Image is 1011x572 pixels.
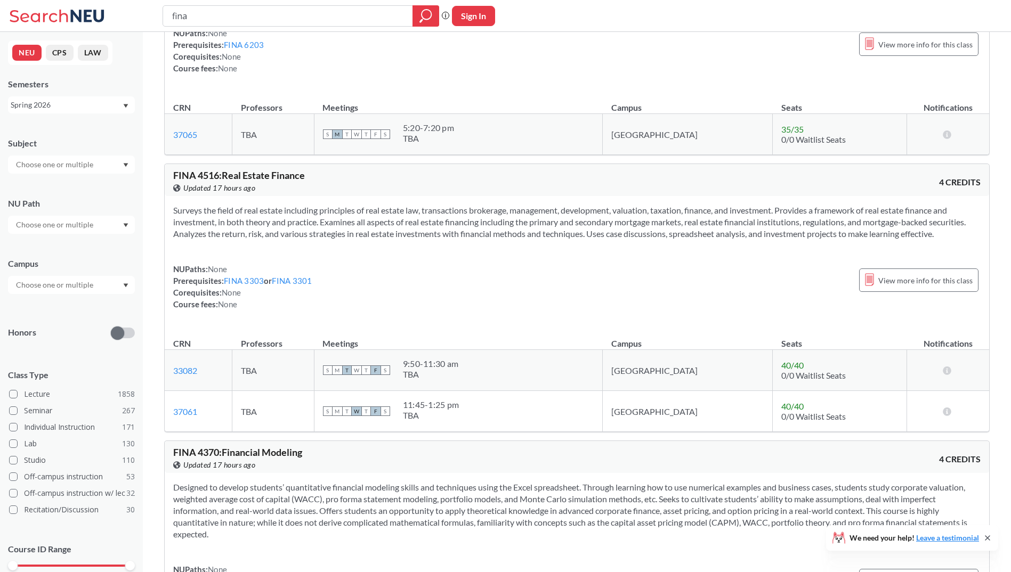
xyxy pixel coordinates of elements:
td: [GEOGRAPHIC_DATA] [603,350,773,391]
input: Choose one or multiple [11,279,100,291]
input: Choose one or multiple [11,158,100,171]
span: We need your help! [850,534,979,542]
svg: Dropdown arrow [123,163,128,167]
svg: Dropdown arrow [123,223,128,227]
span: S [323,365,333,375]
span: 267 [122,405,135,416]
span: T [342,406,352,416]
span: 30 [126,504,135,516]
td: TBA [232,391,314,432]
span: 1858 [118,388,135,400]
a: FINA 3301 [272,276,312,285]
span: 0/0 Waitlist Seats [781,370,846,380]
span: FINA 4516 : Real Estate Finance [173,169,305,181]
span: M [333,129,342,139]
span: T [361,406,371,416]
span: M [333,365,342,375]
th: Notifications [907,327,989,350]
span: 0/0 Waitlist Seats [781,134,846,144]
th: Professors [232,327,314,350]
div: TBA [403,410,459,421]
label: Studio [9,453,135,467]
div: 5:20 - 7:20 pm [403,122,454,133]
section: Surveys the field of real estate including principles of real estate law, transactions brokerage,... [173,205,981,240]
td: TBA [232,350,314,391]
span: 32 [126,487,135,499]
a: FINA 3303 [224,276,264,285]
a: 33082 [173,365,197,375]
span: 40 / 40 [781,360,804,370]
span: Updated 17 hours ago [183,459,255,471]
span: None [222,52,241,61]
input: Choose one or multiple [11,218,100,231]
div: TBA [403,133,454,144]
div: Spring 2026 [11,99,122,111]
div: Subject [8,137,135,149]
span: View more info for this class [878,38,973,51]
span: S [381,365,390,375]
label: Lecture [9,387,135,401]
div: 9:50 - 11:30 am [403,358,458,369]
span: None [208,28,227,38]
span: S [381,129,390,139]
div: Campus [8,258,135,269]
span: View more info for this class [878,274,973,287]
a: 37065 [173,129,197,140]
th: Campus [603,327,773,350]
span: F [371,406,381,416]
span: T [342,365,352,375]
input: Class, professor, course number, "phrase" [171,7,405,25]
div: Dropdown arrow [8,216,135,234]
button: CPS [46,45,74,61]
label: Seminar [9,404,135,418]
span: F [371,365,381,375]
svg: Dropdown arrow [123,104,128,108]
div: CRN [173,338,191,349]
td: [GEOGRAPHIC_DATA] [603,391,773,432]
span: 130 [122,438,135,450]
th: Professors [232,91,314,114]
div: CRN [173,102,191,113]
label: Off-campus instruction [9,470,135,484]
th: Meetings [314,91,602,114]
svg: magnifying glass [419,9,432,23]
p: Course ID Range [8,543,135,555]
a: FINA 6203 [224,40,264,50]
div: TBA [403,369,458,380]
a: Leave a testimonial [916,533,979,542]
span: None [208,264,227,274]
a: 37061 [173,406,197,416]
span: 40 / 40 [781,401,804,411]
div: Semesters [8,78,135,90]
span: S [381,406,390,416]
section: Designed to develop students’ quantitative financial modeling skills and techniques using the Exc... [173,481,981,540]
div: Spring 2026Dropdown arrow [8,96,135,113]
span: T [361,365,371,375]
span: M [333,406,342,416]
td: [GEOGRAPHIC_DATA] [603,114,773,155]
td: TBA [232,114,314,155]
button: Sign In [452,6,495,26]
span: 110 [122,454,135,466]
div: magnifying glass [413,5,439,27]
span: 171 [122,421,135,433]
span: None [218,299,237,309]
th: Notifications [907,91,989,114]
svg: Dropdown arrow [123,283,128,288]
span: S [323,406,333,416]
div: Dropdown arrow [8,156,135,174]
th: Seats [773,91,907,114]
div: NUPaths: Prerequisites: Corequisites: Course fees: [173,27,264,74]
span: Updated 17 hours ago [183,182,255,194]
span: None [218,63,237,73]
span: W [352,365,361,375]
span: Class Type [8,369,135,381]
span: 35 / 35 [781,124,804,134]
span: W [352,406,361,416]
label: Off-campus instruction w/ lec [9,486,135,500]
span: FINA 4370 : Financial Modeling [173,446,302,458]
span: T [361,129,371,139]
span: S [323,129,333,139]
div: 11:45 - 1:25 pm [403,399,459,410]
button: NEU [12,45,42,61]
